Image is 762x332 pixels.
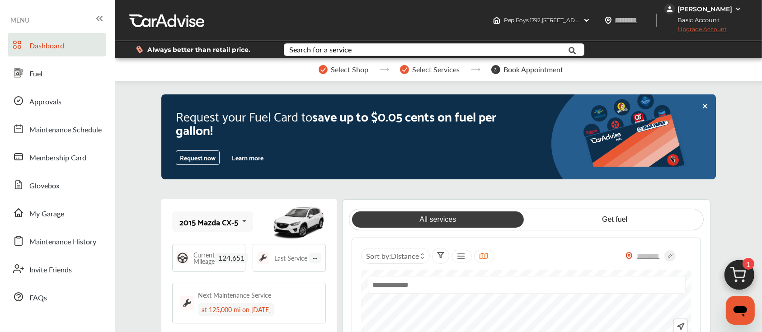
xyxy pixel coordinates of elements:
a: Membership Card [8,145,106,168]
img: location_vector_orange.38f05af8.svg [626,252,633,260]
span: save up to $0.05 cents on fuel per gallon! [176,105,496,140]
a: Fuel [8,61,106,84]
a: FAQs [8,285,106,309]
a: Dashboard [8,33,106,56]
img: recenter.ce011a49.svg [675,322,685,332]
div: Search for a service [289,46,352,53]
img: WGsFRI8htEPBVLJbROoPRyZpYNWhNONpIPPETTm6eUC0GeLEiAAAAAElFTkSuQmCC [734,5,742,13]
a: Get fuel [529,211,701,228]
a: All services [352,211,524,228]
button: Request now [176,150,220,165]
div: [PERSON_NAME] [677,5,732,13]
span: Current Mileage [193,252,215,264]
a: Approvals [8,89,106,112]
span: Membership Card [29,152,86,164]
img: stepper-checkmark.b5569197.svg [319,65,328,74]
a: Maintenance Schedule [8,117,106,140]
img: maintenance_logo [257,252,269,264]
img: stepper-checkmark.b5569197.svg [400,65,409,74]
span: Pep Boys 1792 , [STREET_ADDRESS][PERSON_NAME] [GEOGRAPHIC_DATA] , GA 30318 [504,17,724,23]
img: stepper-arrow.e24c07c6.svg [380,68,389,71]
span: 3 [491,65,500,74]
span: Invite Friends [29,264,72,276]
span: My Garage [29,208,64,220]
span: 1 [743,258,754,270]
span: Always better than retail price. [147,47,250,53]
img: stepper-arrow.e24c07c6.svg [471,68,480,71]
div: 2015 Mazda CX-5 [179,217,238,226]
span: Basic Account [665,15,726,25]
img: cart_icon.3d0951e8.svg [718,256,761,299]
span: Distance [391,251,419,261]
a: Invite Friends [8,257,106,281]
a: My Garage [8,201,106,224]
img: mobile_9620_st0640_046.jpg [272,201,326,242]
span: Maintenance History [29,236,96,248]
span: Maintenance Schedule [29,124,102,136]
button: Learn more [228,151,267,164]
span: Select Services [413,65,460,74]
span: Glovebox [29,180,60,192]
span: Sort by : [366,251,419,261]
img: header-divider.bc55588e.svg [656,14,657,27]
span: Approvals [29,96,61,108]
div: at 125,000 mi on [DATE] [198,303,274,316]
span: Request your Fuel Card to [176,105,312,126]
span: Upgrade Account [664,26,727,37]
img: header-home-logo.8d720a4f.svg [493,17,500,24]
span: 124,651 [215,253,248,263]
a: Glovebox [8,173,106,196]
img: header-down-arrow.9dd2ce7d.svg [583,17,590,24]
img: dollor_label_vector.a70140d1.svg [136,46,143,53]
img: location_vector.a44bc228.svg [605,17,612,24]
span: FAQs [29,292,47,304]
div: Next Maintenance Service [198,290,271,299]
span: Select Shop [331,65,369,74]
a: Maintenance History [8,229,106,253]
span: Book Appointment [504,65,564,74]
span: Dashboard [29,40,64,52]
span: -- [309,253,321,263]
img: steering_logo [176,252,189,264]
img: maintenance_logo [180,296,194,310]
iframe: Button to launch messaging window [726,296,755,325]
img: jVpblrzwTbfkPYzPPzSLxeg0AAAAASUVORK5CYII= [664,4,675,14]
span: Fuel [29,68,42,80]
span: MENU [10,16,29,23]
span: Last Service [274,255,307,261]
